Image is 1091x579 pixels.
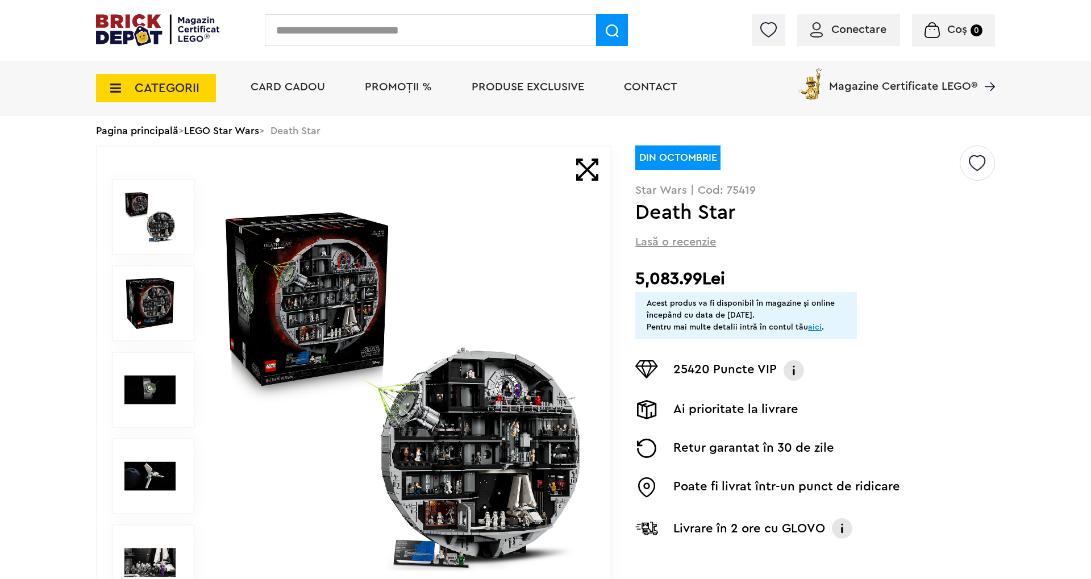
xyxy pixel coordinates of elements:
[829,66,977,92] span: Magazine Certificate LEGO®
[96,116,995,145] div: > > Death Star
[831,24,886,35] span: Conectare
[810,24,886,35] a: Conectare
[124,278,176,329] img: Death Star
[635,145,721,170] div: DIN OCTOMBRIE
[673,400,798,419] p: Ai prioritate la livrare
[635,202,958,223] h1: Death Star
[635,185,995,196] p: Star Wars | Cod: 75419
[124,191,176,243] img: Death Star
[831,517,853,540] img: Info livrare cu GLOVO
[647,298,846,334] div: Acest produs va fi disponibil în magazine și online începând cu data de [DATE]. Pentru mai multe ...
[673,439,834,458] p: Retur garantat în 30 de zile
[624,81,677,93] a: Contact
[673,360,777,381] p: 25420 Puncte VIP
[184,126,259,136] a: LEGO Star Wars
[220,207,586,573] img: Death Star
[635,521,658,535] img: Livrare Glovo
[635,234,716,250] span: Lasă o recenzie
[135,82,199,94] span: CATEGORII
[977,66,995,77] a: Magazine Certificate LEGO®
[635,400,658,419] img: Livrare
[673,477,900,498] p: Poate fi livrat într-un punct de ridicare
[124,364,176,415] img: Death Star LEGO 75419
[251,81,325,93] a: Card Cadou
[635,477,658,498] img: Easybox
[635,269,995,289] h2: 5,083.99Lei
[971,24,982,36] small: 0
[96,126,178,136] a: Pagina principală
[635,439,658,458] img: Returnare
[635,360,658,378] img: Puncte VIP
[673,519,825,538] p: Livrare în 2 ore cu GLOVO
[808,323,822,331] a: aici
[947,24,967,35] span: Coș
[472,81,584,93] a: Produse exclusive
[124,451,176,502] img: Seturi Lego Death Star
[782,360,805,381] img: Info VIP
[365,81,432,93] a: PROMOȚII %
